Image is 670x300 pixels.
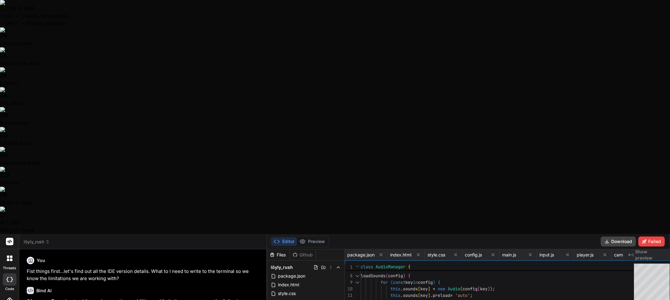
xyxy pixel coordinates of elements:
[345,292,353,299] div: 11
[539,252,554,258] span: input.js
[347,252,375,258] span: package.json
[448,286,460,292] span: Audio
[438,279,440,285] span: {
[345,264,353,270] span: 1
[413,279,418,285] span: in
[502,252,516,258] span: main.js
[361,264,373,270] span: class
[418,279,433,285] span: config
[345,273,353,279] div: 8
[455,293,470,298] span: 'auto'
[277,290,296,297] span: style.css
[400,293,403,298] span: .
[403,293,418,298] span: sounds
[390,252,411,258] span: index.html
[277,281,300,288] span: index.html
[376,264,405,270] span: AudioManager
[433,286,435,292] span: =
[492,286,495,292] span: ;
[390,286,400,292] span: this
[271,237,297,246] button: Editor
[438,286,445,292] span: new
[267,252,290,258] div: Files
[345,279,353,286] div: 9
[635,249,665,261] span: Show preview
[37,257,45,264] h6: You
[418,293,420,298] span: [
[430,293,433,298] span: .
[428,286,430,292] span: ]
[405,279,413,285] span: key
[490,286,492,292] span: )
[388,273,403,279] span: config
[5,286,14,292] label: code
[470,293,473,298] span: ;
[577,252,594,258] span: player.js
[297,237,327,246] button: Preview
[390,293,400,298] span: this
[403,286,418,292] span: sounds
[478,286,480,292] span: [
[290,252,316,258] div: Github
[433,279,435,285] span: )
[460,286,463,292] span: (
[353,273,361,279] div: Click to collapse the range.
[390,279,393,285] span: (
[381,279,388,285] span: for
[418,286,420,292] span: [
[428,293,430,298] span: ]
[400,286,403,292] span: .
[638,237,665,246] button: Failed
[465,252,482,258] span: config.js
[487,286,490,292] span: ]
[403,273,405,279] span: )
[420,286,428,292] span: key
[614,252,634,258] span: camera.js
[345,286,353,292] div: 10
[601,237,636,246] button: Download
[480,286,487,292] span: key
[393,279,405,285] span: const
[433,293,450,298] span: preload
[36,288,52,294] h6: Bind AI
[3,265,16,271] label: threads
[271,264,293,270] span: löyly_rush
[408,273,410,279] span: {
[450,293,453,298] span: =
[463,286,478,292] span: config
[27,268,261,282] p: Fist things first...let's find out all the IDE version details. What to I need to write to the te...
[361,273,386,279] span: loadSounds
[420,293,428,298] span: key
[353,279,361,286] div: Click to collapse the range.
[24,239,50,245] span: löyly_rush
[408,264,410,270] span: {
[277,272,306,280] span: package.json
[427,252,445,258] span: style.css
[386,273,388,279] span: (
